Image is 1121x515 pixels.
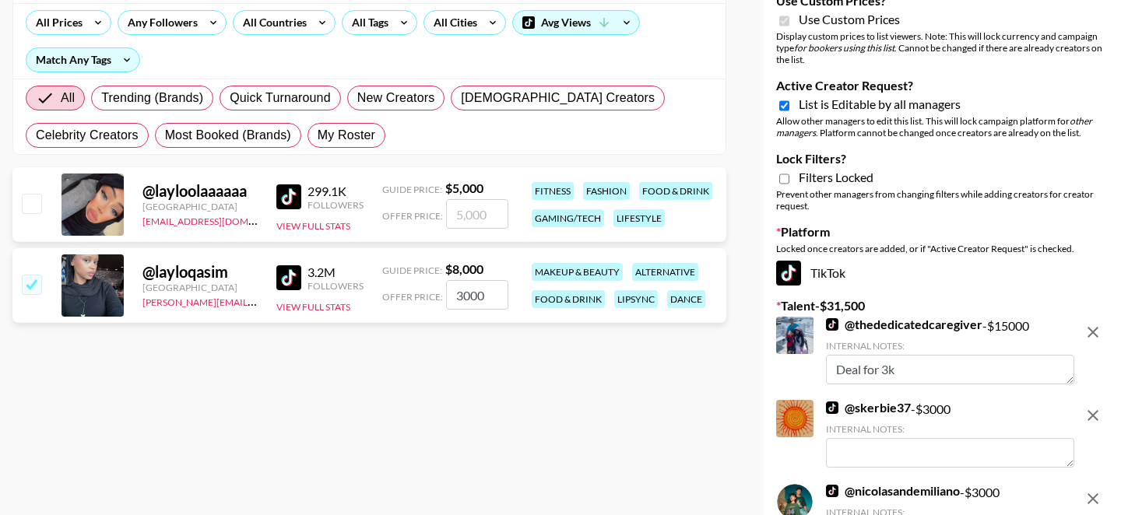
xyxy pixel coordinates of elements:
[799,96,961,112] span: List is Editable by all managers
[142,293,373,308] a: [PERSON_NAME][EMAIL_ADDRESS][DOMAIN_NAME]
[445,261,483,276] strong: $ 8,000
[826,317,982,332] a: @thededicatedcaregiver
[776,243,1109,254] div: Locked once creators are added, or if "Active Creator Request" is checked.
[142,201,258,212] div: [GEOGRAPHIC_DATA]
[1077,317,1109,348] button: remove
[461,89,655,107] span: [DEMOGRAPHIC_DATA] Creators
[26,11,86,34] div: All Prices
[230,89,331,107] span: Quick Turnaround
[826,485,838,497] img: TikTok
[382,265,442,276] span: Guide Price:
[826,401,838,414] img: TikTok
[826,483,960,499] a: @nicolasandemiliano
[382,291,443,303] span: Offer Price:
[826,340,1074,352] div: Internal Notes:
[276,184,301,209] img: TikTok
[307,280,364,292] div: Followers
[799,170,873,185] span: Filters Locked
[36,126,139,145] span: Celebrity Creators
[776,151,1109,166] label: Lock Filters?
[307,184,364,199] div: 299.1K
[26,48,139,72] div: Match Any Tags
[826,400,911,415] a: @skerbie37
[118,11,201,34] div: Any Followers
[614,290,658,308] div: lipsync
[165,126,291,145] span: Most Booked (Brands)
[776,30,1109,65] div: Display custom prices to list viewers. Note: This will lock currency and campaign type . Cannot b...
[639,182,712,200] div: food & drink
[826,423,1074,435] div: Internal Notes:
[276,265,301,290] img: TikTok
[776,78,1109,93] label: Active Creator Request?
[318,126,375,145] span: My Roster
[101,89,203,107] span: Trending (Brands)
[276,301,350,313] button: View Full Stats
[776,224,1109,240] label: Platform
[446,280,508,310] input: 8,000
[513,11,639,34] div: Avg Views
[826,400,1074,468] div: - $ 3000
[776,261,801,286] img: TikTok
[826,318,838,331] img: TikTok
[61,89,75,107] span: All
[1077,483,1109,514] button: remove
[799,12,900,27] span: Use Custom Prices
[382,184,442,195] span: Guide Price:
[276,220,350,232] button: View Full Stats
[794,42,894,54] em: for bookers using this list
[424,11,480,34] div: All Cities
[382,210,443,222] span: Offer Price:
[234,11,310,34] div: All Countries
[307,199,364,211] div: Followers
[776,115,1109,138] div: Allow other managers to edit this list. This will lock campaign platform for . Platform cannot be...
[613,209,665,227] div: lifestyle
[445,180,483,195] strong: $ 5,000
[583,182,630,200] div: fashion
[532,263,623,281] div: makeup & beauty
[1077,400,1109,431] button: remove
[776,188,1109,212] div: Prevent other managers from changing filters while adding creators for creator request.
[776,115,1092,138] em: other managers
[142,181,258,201] div: @ layloolaaaaaa
[357,89,435,107] span: New Creators
[532,182,574,200] div: fitness
[142,262,258,282] div: @ layloqasim
[532,290,605,308] div: food & drink
[826,355,1074,384] textarea: Deal for 3k
[632,263,698,281] div: alternative
[667,290,705,308] div: dance
[776,298,1109,314] label: Talent - $ 31,500
[776,261,1109,286] div: TikTok
[826,317,1074,384] div: - $ 15000
[343,11,392,34] div: All Tags
[142,282,258,293] div: [GEOGRAPHIC_DATA]
[532,209,604,227] div: gaming/tech
[446,199,508,229] input: 5,000
[307,265,364,280] div: 3.2M
[142,212,299,227] a: [EMAIL_ADDRESS][DOMAIN_NAME]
